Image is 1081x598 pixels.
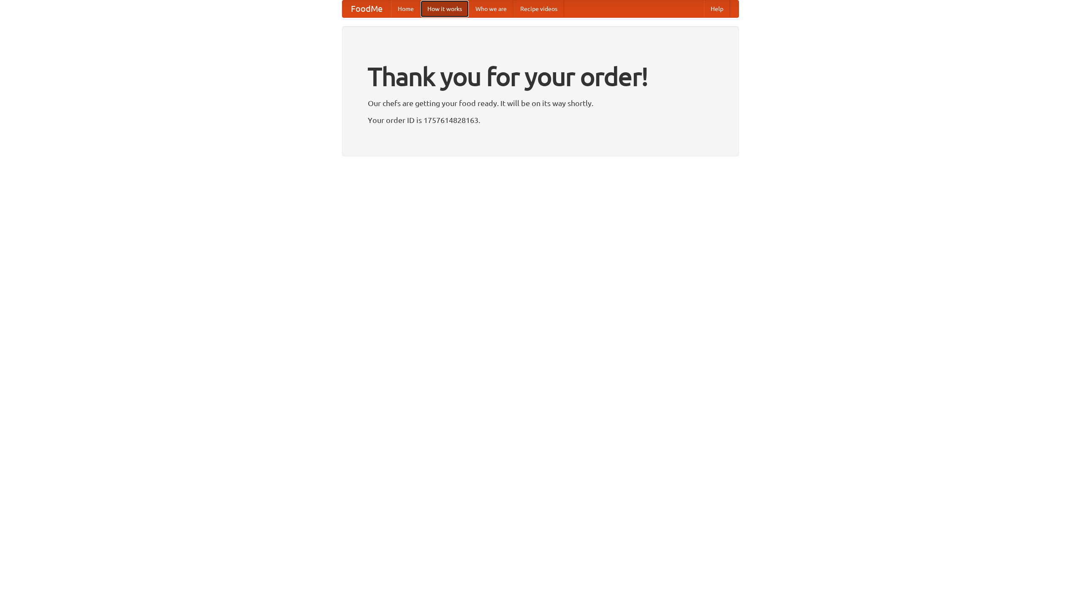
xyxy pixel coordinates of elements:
[421,0,469,17] a: How it works
[368,97,713,109] p: Our chefs are getting your food ready. It will be on its way shortly.
[368,56,713,97] h1: Thank you for your order!
[513,0,564,17] a: Recipe videos
[368,114,713,126] p: Your order ID is 1757614828163.
[391,0,421,17] a: Home
[342,0,391,17] a: FoodMe
[704,0,730,17] a: Help
[469,0,513,17] a: Who we are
